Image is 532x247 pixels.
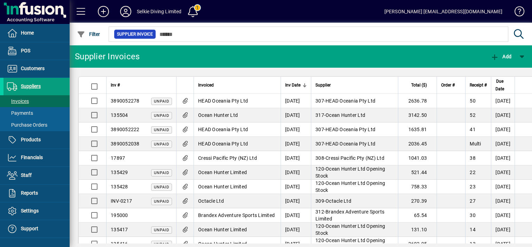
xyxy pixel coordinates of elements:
[491,122,515,137] td: [DATE]
[491,165,515,180] td: [DATE]
[154,113,169,118] span: Unpaid
[470,98,476,104] span: 50
[398,165,437,180] td: 521.44
[398,194,437,208] td: 270.39
[326,155,384,161] span: Cressi Pacific Pty (NZ) Ltd
[398,94,437,108] td: 2636.78
[198,112,238,118] span: Ocean Hunter Ltd
[111,198,132,204] span: INV-0217
[198,98,248,104] span: HEAD Oceania Pty Ltd
[315,198,324,204] span: 309
[92,5,115,18] button: Add
[470,127,476,132] span: 41
[281,180,311,194] td: [DATE]
[470,184,476,189] span: 23
[154,99,169,104] span: Unpaid
[77,31,100,37] span: Filter
[111,184,128,189] span: 135428
[326,127,375,132] span: HEAD Oceania Pty Ltd
[315,180,385,193] span: Ocean Hunter Ltd Opening Stock
[491,223,515,237] td: [DATE]
[315,223,324,229] span: 120
[311,223,398,237] td: -
[470,81,487,89] span: Receipt #
[311,180,398,194] td: -
[111,170,128,175] span: 135429
[281,165,311,180] td: [DATE]
[3,220,70,238] a: Support
[111,141,140,147] span: 3890052038
[315,81,394,89] div: Supplier
[315,209,324,215] span: 312
[198,170,247,175] span: Ocean Hunter Limited
[311,94,398,108] td: -
[315,209,384,222] span: Brandex Adventure Sports Limited
[154,242,169,247] span: Unpaid
[198,127,248,132] span: HEAD Oceania Pty Ltd
[3,185,70,202] a: Reports
[315,238,324,243] span: 120
[111,155,125,161] span: 17897
[115,5,137,18] button: Profile
[315,180,324,186] span: 120
[441,81,455,89] span: Order #
[117,31,153,38] span: Supplier Invoice
[285,81,307,89] div: Inv Date
[21,226,38,231] span: Support
[111,81,120,89] span: Inv #
[281,122,311,137] td: [DATE]
[3,24,70,42] a: Home
[470,227,476,232] span: 14
[111,127,140,132] span: 3890052222
[398,137,437,151] td: 2036.45
[281,194,311,208] td: [DATE]
[21,66,45,71] span: Customers
[154,128,169,132] span: Unpaid
[21,30,34,36] span: Home
[398,108,437,122] td: 3142.50
[7,122,47,128] span: Purchase Orders
[3,60,70,77] a: Customers
[3,107,70,119] a: Payments
[311,165,398,180] td: -
[315,81,331,89] span: Supplier
[3,167,70,184] a: Staff
[198,184,247,189] span: Ocean Hunter Limited
[154,199,169,204] span: Unpaid
[198,198,224,204] span: Octacle Ltd
[315,112,324,118] span: 317
[398,223,437,237] td: 131.10
[315,127,324,132] span: 307
[21,137,41,142] span: Products
[111,98,140,104] span: 3890052278
[470,170,476,175] span: 22
[491,54,511,59] span: Add
[402,81,433,89] div: Total ($)
[3,202,70,220] a: Settings
[198,155,257,161] span: Cressi Pacific Pty (NZ) Ltd
[111,81,172,89] div: Inv #
[491,180,515,194] td: [DATE]
[21,208,39,214] span: Settings
[3,131,70,149] a: Products
[315,223,385,236] span: Ocean Hunter Ltd Opening Stock
[495,77,510,93] div: Due Date
[470,112,476,118] span: 52
[326,141,375,147] span: HEAD Oceania Pty Ltd
[198,81,214,89] span: Invoiced
[3,149,70,166] a: Financials
[326,112,365,118] span: Ocean Hunter Ltd
[111,241,128,247] span: 135416
[3,42,70,60] a: POS
[154,142,169,147] span: Unpaid
[281,208,311,223] td: [DATE]
[495,77,504,93] span: Due Date
[281,151,311,165] td: [DATE]
[326,98,375,104] span: HEAD Oceania Pty Ltd
[398,151,437,165] td: 1041.03
[398,122,437,137] td: 1635.81
[315,98,324,104] span: 307
[21,155,43,160] span: Financials
[470,198,476,204] span: 27
[311,122,398,137] td: -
